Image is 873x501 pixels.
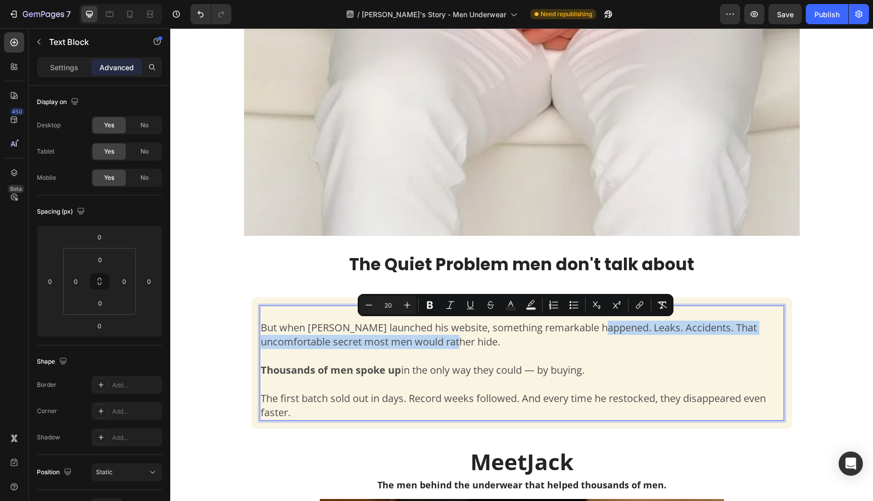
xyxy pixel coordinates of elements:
[112,407,160,416] div: Add...
[90,295,110,311] input: 0px
[814,9,840,20] div: Publish
[104,121,114,130] span: Yes
[541,10,592,19] span: Need republishing
[66,8,71,20] p: 7
[89,318,110,333] input: 0
[100,62,134,73] p: Advanced
[37,205,87,219] div: Spacing (px)
[90,363,596,391] span: The first batch sold out in days. Record weeks followed. And every time he restocked, they disapp...
[90,292,587,320] span: But when [PERSON_NAME] launched his website, something remarkable happened. Leaks. Accidents. Tha...
[10,108,24,116] div: 450
[179,224,524,248] span: The Quiet Problem men don't talk about
[89,277,614,392] div: Rich Text Editor. Editing area: main
[768,4,802,24] button: Save
[37,173,56,182] div: Mobile
[68,274,83,289] input: 0px
[4,4,75,24] button: 7
[37,380,57,389] div: Border
[89,229,110,244] input: 0
[91,463,162,481] button: Static
[90,335,414,348] span: in the only way they could — by buying.
[151,451,553,462] p: The men behind the underwear that helped thousands of men.
[806,4,848,24] button: Publish
[362,9,506,20] span: [PERSON_NAME]'s Story - Men Underwear
[358,294,673,316] div: Editor contextual toolbar
[42,274,58,289] input: 0
[37,95,81,109] div: Display on
[104,173,114,182] span: Yes
[839,452,863,476] div: Open Intercom Messenger
[357,9,360,20] span: /
[37,121,61,130] div: Desktop
[37,407,57,416] div: Corner
[37,433,60,442] div: Shadow
[777,10,794,19] span: Save
[104,147,114,156] span: Yes
[37,355,69,369] div: Shape
[49,36,135,48] p: Text Block
[357,418,403,448] strong: Jack
[190,4,231,24] div: Undo/Redo
[37,466,74,479] div: Position
[151,418,553,449] p: Meet
[8,185,24,193] div: Beta
[112,381,160,390] div: Add...
[140,173,149,182] span: No
[140,147,149,156] span: No
[37,147,55,156] div: Tablet
[96,468,113,476] span: Static
[140,121,149,130] span: No
[141,274,157,289] input: 0
[50,62,78,73] p: Settings
[117,274,132,289] input: 0px
[112,433,160,442] div: Add...
[170,28,873,501] iframe: Design area
[90,335,231,348] strong: Thousands of men spoke up
[90,252,110,267] input: 0px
